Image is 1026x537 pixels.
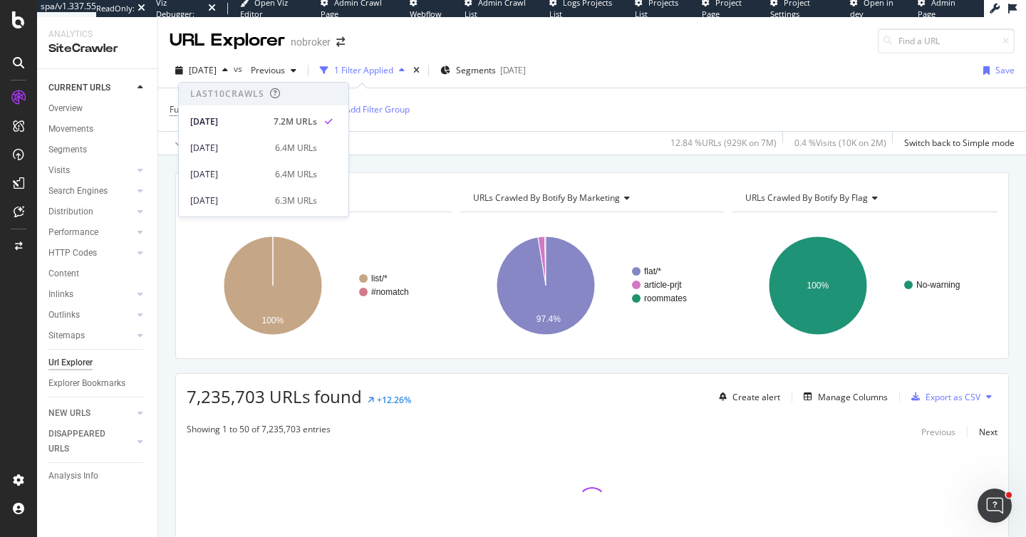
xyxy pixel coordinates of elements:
[170,59,234,82] button: [DATE]
[275,142,317,155] div: 6.4M URLs
[904,137,1015,149] div: Switch back to Simple mode
[189,64,217,76] span: 2025 Sep. 1st
[48,41,146,57] div: SiteCrawler
[48,355,147,370] a: Url Explorer
[906,385,980,408] button: Export as CSV
[190,194,266,207] div: [DATE]
[190,88,264,100] div: Last 10 Crawls
[798,388,888,405] button: Manage Columns
[48,142,147,157] a: Segments
[48,80,133,95] a: CURRENT URLS
[48,376,125,391] div: Explorer Bookmarks
[48,163,133,178] a: Visits
[644,280,682,290] text: article-prjt
[291,35,331,49] div: nobroker
[878,28,1015,53] input: Find a URL
[48,355,93,370] div: Url Explorer
[48,80,110,95] div: CURRENT URLS
[48,246,97,261] div: HTTP Codes
[742,187,985,209] h4: URLs Crawled By Botify By flag
[470,187,712,209] h4: URLs Crawled By Botify By marketing
[371,287,409,297] text: #nomatch
[48,122,147,137] a: Movements
[170,103,201,115] span: Full URL
[245,59,302,82] button: Previous
[190,168,266,181] div: [DATE]
[500,64,526,76] div: [DATE]
[732,224,994,348] svg: A chart.
[898,132,1015,155] button: Switch back to Simple mode
[48,469,98,484] div: Analysis Info
[187,385,362,408] span: 7,235,703 URLs found
[48,469,147,484] a: Analysis Info
[170,132,211,155] button: Apply
[926,391,980,403] div: Export as CSV
[807,281,829,291] text: 100%
[979,426,997,438] div: Next
[275,168,317,181] div: 6.4M URLs
[48,204,133,219] a: Distribution
[48,142,87,157] div: Segments
[234,63,245,75] span: vs
[262,316,284,325] text: 100%
[187,423,331,440] div: Showing 1 to 50 of 7,235,703 entries
[245,64,285,76] span: Previous
[48,163,70,178] div: Visits
[48,406,133,421] a: NEW URLS
[48,376,147,391] a: Explorer Bookmarks
[334,64,393,76] div: 1 Filter Applied
[48,427,133,457] a: DISAPPEARED URLS
[48,225,98,240] div: Performance
[326,101,410,118] button: Add Filter Group
[96,3,135,14] div: ReadOnly:
[48,225,133,240] a: Performance
[336,37,345,47] div: arrow-right-arrow-left
[48,328,85,343] div: Sitemaps
[410,63,423,78] div: times
[48,122,93,137] div: Movements
[48,28,146,41] div: Analytics
[48,101,83,116] div: Overview
[794,137,886,149] div: 0.4 % Visits ( 10K on 2M )
[921,423,955,440] button: Previous
[921,426,955,438] div: Previous
[48,427,120,457] div: DISAPPEARED URLS
[460,224,722,348] svg: A chart.
[48,101,147,116] a: Overview
[536,314,560,324] text: 97.4%
[48,204,93,219] div: Distribution
[274,115,317,128] div: 7.2M URLs
[745,192,868,204] span: URLs Crawled By Botify By flag
[473,192,620,204] span: URLs Crawled By Botify By marketing
[48,287,133,302] a: Inlinks
[190,115,265,128] div: [DATE]
[713,385,780,408] button: Create alert
[978,489,1012,523] iframe: Intercom live chat
[187,224,449,348] svg: A chart.
[456,64,496,76] span: Segments
[48,406,90,421] div: NEW URLS
[190,142,266,155] div: [DATE]
[345,103,410,115] div: Add Filter Group
[48,184,133,199] a: Search Engines
[410,9,442,19] span: Webflow
[170,28,285,53] div: URL Explorer
[979,423,997,440] button: Next
[48,246,133,261] a: HTTP Codes
[916,280,960,290] text: No-warning
[48,328,133,343] a: Sitemaps
[371,273,388,283] text: list/*
[978,59,1015,82] button: Save
[48,308,133,323] a: Outlinks
[818,391,888,403] div: Manage Columns
[644,266,661,276] text: flat/*
[48,266,147,281] a: Content
[995,64,1015,76] div: Save
[48,266,79,281] div: Content
[377,394,411,406] div: +12.26%
[48,308,80,323] div: Outlinks
[670,137,777,149] div: 12.84 % URLs ( 929K on 7M )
